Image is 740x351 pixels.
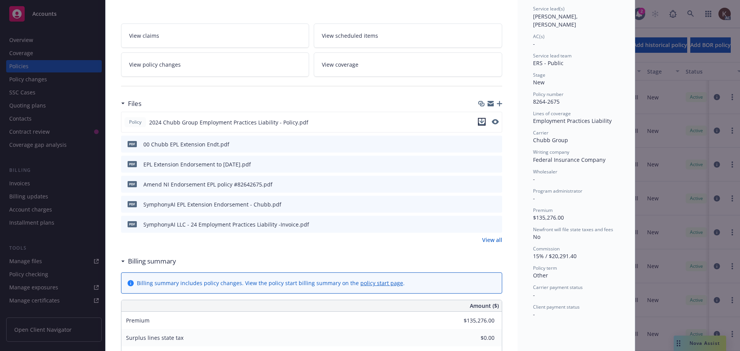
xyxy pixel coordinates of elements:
[128,181,137,187] span: pdf
[533,59,563,67] span: ERS - Public
[533,265,557,271] span: Policy term
[126,334,183,341] span: Surplus lines state tax
[470,302,499,310] span: Amount ($)
[533,91,563,97] span: Policy number
[533,245,560,252] span: Commission
[480,180,486,188] button: download file
[492,180,499,188] button: preview file
[449,332,499,344] input: 0.00
[533,304,580,310] span: Client payment status
[533,284,583,291] span: Carrier payment status
[533,72,545,78] span: Stage
[121,99,141,109] div: Files
[143,200,281,208] div: SymphonyAI EPL Extension Endorsement - Chubb.pdf
[533,129,548,136] span: Carrier
[480,220,486,228] button: download file
[121,24,309,48] a: View claims
[322,32,378,40] span: View scheduled items
[533,233,540,240] span: No
[126,317,150,324] span: Premium
[533,117,619,125] div: Employment Practices Liability
[128,256,176,266] h3: Billing summary
[143,160,251,168] div: EPL Extension Endorsement to [DATE].pdf
[533,175,535,183] span: -
[129,32,159,40] span: View claims
[533,195,535,202] span: -
[533,5,565,12] span: Service lead(s)
[533,188,582,194] span: Program administrator
[143,140,229,148] div: 00 Chubb EPL Extension Endt.pdf
[533,214,564,221] span: $135,276.00
[533,33,545,40] span: AC(s)
[533,136,568,144] span: Chubb Group
[492,160,499,168] button: preview file
[533,52,572,59] span: Service lead team
[129,60,181,69] span: View policy changes
[533,110,571,117] span: Lines of coverage
[478,118,486,127] button: download file
[137,279,405,287] div: Billing summary includes policy changes. View the policy start billing summary on the .
[533,13,579,28] span: [PERSON_NAME], [PERSON_NAME]
[492,140,499,148] button: preview file
[533,79,545,86] span: New
[533,311,535,318] span: -
[492,200,499,208] button: preview file
[128,99,141,109] h3: Files
[128,201,137,207] span: pdf
[533,156,605,163] span: Federal Insurance Company
[128,161,137,167] span: pdf
[533,207,553,213] span: Premium
[533,40,535,47] span: -
[314,52,502,77] a: View coverage
[482,236,502,244] a: View all
[480,140,486,148] button: download file
[149,118,308,126] span: 2024 Chubb Group Employment Practices Liability - Policy.pdf
[360,279,403,287] a: policy start page
[121,256,176,266] div: Billing summary
[128,119,143,126] span: Policy
[533,291,535,299] span: -
[533,252,577,260] span: 15% / $20,291.40
[533,98,560,105] span: 8264-2675
[121,52,309,77] a: View policy changes
[533,168,557,175] span: Wholesaler
[533,272,548,279] span: Other
[492,118,499,127] button: preview file
[143,180,272,188] div: Amend NI Endorsement EPL policy #82642675.pdf
[533,149,569,155] span: Writing company
[492,220,499,228] button: preview file
[492,119,499,124] button: preview file
[478,118,486,126] button: download file
[322,60,358,69] span: View coverage
[449,315,499,326] input: 0.00
[314,24,502,48] a: View scheduled items
[143,220,309,228] div: SymphonyAI LLC - 24 Employment Practices Liability -Invoice.pdf
[533,226,613,233] span: Newfront will file state taxes and fees
[128,221,137,227] span: pdf
[128,141,137,147] span: pdf
[480,160,486,168] button: download file
[480,200,486,208] button: download file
